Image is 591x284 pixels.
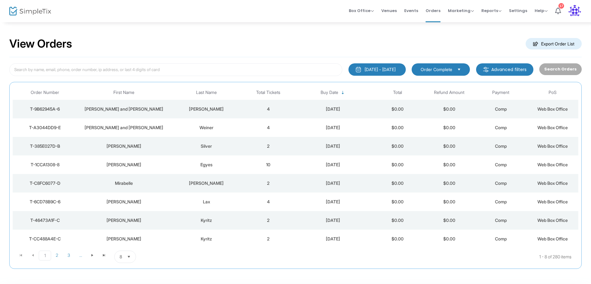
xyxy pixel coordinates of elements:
[365,66,396,73] div: [DATE] - [DATE]
[495,143,507,149] span: Comp
[14,162,76,168] div: T-1CCA1308-8
[172,199,241,205] div: Lax
[372,230,423,248] td: $0.00
[79,180,169,186] div: Mirabelle
[79,199,169,205] div: Joshua
[296,236,370,242] div: 9/19/2025
[172,162,241,168] div: Egyes
[537,218,568,223] span: Web Box Office
[423,137,475,155] td: $0.00
[423,118,475,137] td: $0.00
[243,85,294,100] th: Total Tickets
[372,211,423,230] td: $0.00
[421,66,452,73] span: Order Complete
[14,125,76,131] div: T-A3044DD9-E
[196,90,217,95] span: Last Name
[120,254,122,260] span: 8
[423,155,475,174] td: $0.00
[537,106,568,112] span: Web Box Office
[90,253,95,258] span: Go to the next page
[448,8,474,14] span: Marketing
[14,180,76,186] div: T-C8FC6077-D
[372,155,423,174] td: $0.00
[495,218,507,223] span: Comp
[296,106,370,112] div: 9/19/2025
[86,251,98,260] span: Go to the next page
[495,106,507,112] span: Comp
[495,199,507,204] span: Comp
[79,217,169,223] div: Julie
[172,236,241,242] div: Kyritz
[172,125,241,131] div: Weiner
[495,180,507,186] span: Comp
[372,137,423,155] td: $0.00
[14,217,76,223] div: T-46473A1F-C
[549,90,557,95] span: PoS
[113,90,134,95] span: First Name
[372,193,423,211] td: $0.00
[423,211,475,230] td: $0.00
[51,251,63,260] span: Page 2
[296,143,370,149] div: 9/19/2025
[495,236,507,241] span: Comp
[537,199,568,204] span: Web Box Office
[492,90,509,95] span: Payment
[537,236,568,241] span: Web Box Office
[198,251,571,263] kendo-pager-info: 1 - 8 of 280 items
[423,100,475,118] td: $0.00
[537,180,568,186] span: Web Box Office
[9,63,342,76] input: Search by name, email, phone, order number, ip address, or last 4 digits of card
[98,251,110,260] span: Go to the last page
[423,85,475,100] th: Refund Amount
[243,118,294,137] td: 4
[243,174,294,193] td: 2
[14,106,76,112] div: T-9B62945A-6
[537,125,568,130] span: Web Box Office
[321,90,338,95] span: Buy Date
[39,251,51,261] span: Page 1
[495,125,507,130] span: Comp
[355,66,361,73] img: monthly
[243,100,294,118] td: 4
[63,251,75,260] span: Page 3
[172,106,241,112] div: Kupfer
[423,174,475,193] td: $0.00
[526,38,582,49] m-button: Export Order List
[340,90,345,95] span: Sortable
[243,211,294,230] td: 2
[75,251,86,260] span: Page 4
[296,199,370,205] div: 9/19/2025
[372,174,423,193] td: $0.00
[426,3,440,19] span: Orders
[79,143,169,149] div: Beth
[455,66,463,73] button: Select
[31,90,59,95] span: Order Number
[372,118,423,137] td: $0.00
[172,217,241,223] div: Kyritz
[243,155,294,174] td: 10
[495,162,507,167] span: Comp
[296,162,370,168] div: 9/19/2025
[349,8,374,14] span: Box Office
[296,125,370,131] div: 9/19/2025
[79,162,169,168] div: Paul
[404,3,418,19] span: Events
[102,253,107,258] span: Go to the last page
[14,236,76,242] div: T-CC488A4E-C
[9,37,72,51] h2: View Orders
[476,63,533,76] m-button: Advanced filters
[537,143,568,149] span: Web Box Office
[381,3,397,19] span: Venues
[423,193,475,211] td: $0.00
[558,2,564,8] div: 17
[296,180,370,186] div: 9/19/2025
[172,180,241,186] div: Keithley
[372,100,423,118] td: $0.00
[509,3,527,19] span: Settings
[535,8,548,14] span: Help
[13,85,578,248] div: Data table
[79,106,169,112] div: Michael and Patti
[483,66,489,73] img: filter
[423,230,475,248] td: $0.00
[481,8,501,14] span: Reports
